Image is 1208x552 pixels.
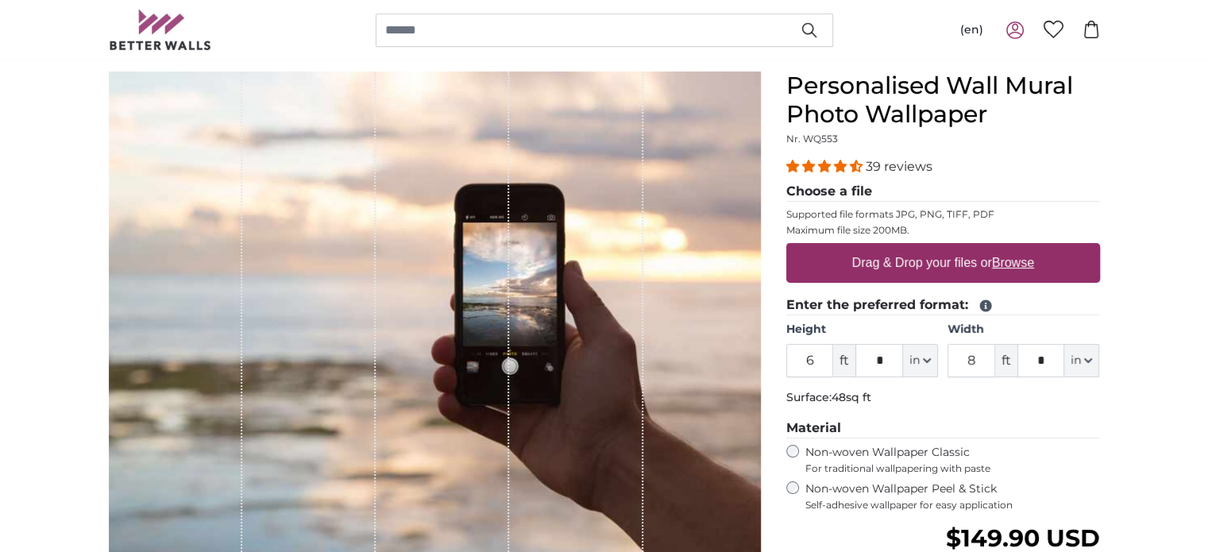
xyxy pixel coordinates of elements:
[866,159,932,174] span: 39 reviews
[786,390,1100,406] p: Surface:
[805,499,1100,511] span: Self-adhesive wallpaper for easy application
[947,322,1099,338] label: Width
[833,344,855,377] span: ft
[909,353,920,369] span: in
[786,322,938,338] label: Height
[805,445,1100,475] label: Non-woven Wallpaper Classic
[1064,344,1099,377] button: in
[109,10,212,50] img: Betterwalls
[992,256,1034,269] u: Browse
[903,344,938,377] button: in
[786,182,1100,202] legend: Choose a file
[786,71,1100,129] h1: Personalised Wall Mural Photo Wallpaper
[832,390,871,404] span: 48sq ft
[995,344,1017,377] span: ft
[805,462,1100,475] span: For traditional wallpapering with paste
[805,481,1100,511] label: Non-woven Wallpaper Peel & Stick
[786,295,1100,315] legend: Enter the preferred format:
[947,16,996,44] button: (en)
[845,247,1040,279] label: Drag & Drop your files or
[786,159,866,174] span: 4.36 stars
[786,133,838,145] span: Nr. WQ553
[786,419,1100,438] legend: Material
[1071,353,1081,369] span: in
[786,224,1100,237] p: Maximum file size 200MB.
[786,208,1100,221] p: Supported file formats JPG, PNG, TIFF, PDF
